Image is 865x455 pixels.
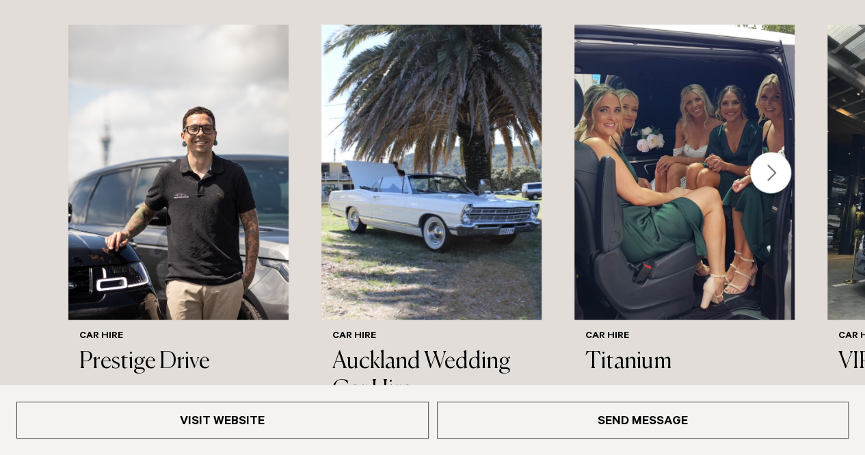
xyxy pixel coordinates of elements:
[16,402,429,439] a: Visit Website
[332,348,531,404] h3: Auckland Wedding Car Hire
[332,331,531,343] h6: Car Hire
[79,348,278,376] h3: Prestige Drive
[68,25,289,443] swiper-slide: 1 / 6
[574,25,795,443] swiper-slide: 3 / 6
[321,25,542,415] a: Auckland Weddings Car Hire | Auckland Wedding Car Hire Car Hire Auckland Wedding Car Hire
[321,25,542,320] img: Auckland Weddings Car Hire | Auckland Wedding Car Hire
[68,25,289,320] img: Auckland Weddings Car Hire | Prestige Drive
[585,331,784,343] h6: Car Hire
[321,25,542,443] swiper-slide: 2 / 6
[574,25,795,320] img: Auckland Weddings Car Hire | Titanium
[585,348,784,376] h3: Titanium
[574,25,795,387] a: Auckland Weddings Car Hire | Titanium Car Hire Titanium
[79,331,278,343] h6: Car Hire
[437,402,849,439] a: Send Message
[68,25,289,387] a: Auckland Weddings Car Hire | Prestige Drive Car Hire Prestige Drive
